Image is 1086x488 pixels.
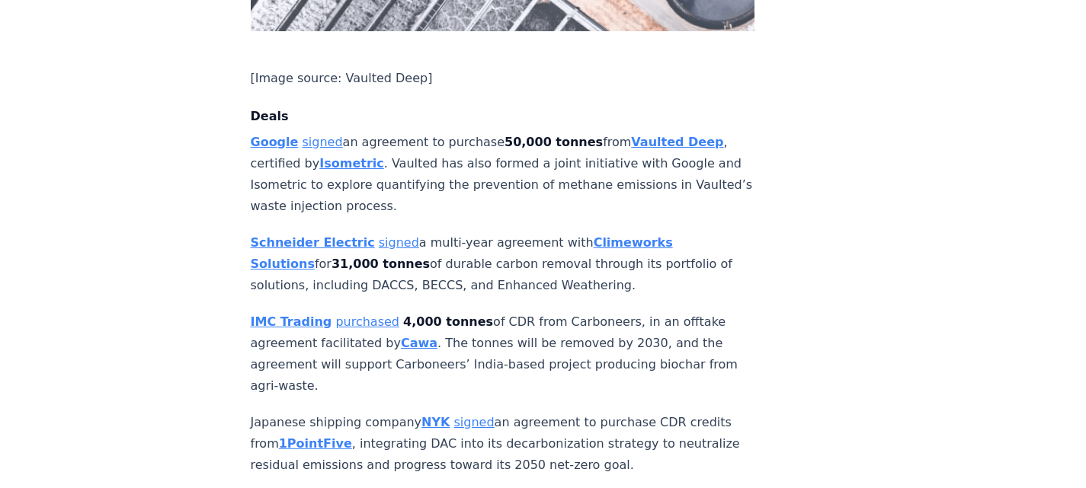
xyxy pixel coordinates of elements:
[251,235,673,271] a: Climeworks Solutions
[421,415,450,429] a: NYK
[631,135,723,149] a: Vaulted Deep
[454,415,495,429] a: signed
[251,311,755,397] p: of CDR from Carboneers, in an offtake agreement facilitated by . The tonnes will be removed by 20...
[505,135,603,149] strong: 50,000 tonnes
[319,156,384,171] a: Isometric
[251,235,375,250] a: Schneider Electric
[401,336,437,350] a: Cawa
[379,235,419,250] a: signed
[279,436,352,451] a: 1PointFive
[251,68,755,89] p: [Image source: Vaulted Deep]
[251,132,755,217] p: an agreement to purchase from , certified by . Vaulted has also formed a joint initiative with Go...
[251,109,289,123] strong: Deals
[251,135,299,149] a: Google
[332,257,430,271] strong: 31,000 tonnes
[403,314,493,329] strong: 4,000 tonnes
[251,232,755,296] p: a multi-year agreement with for of durable carbon removal through its portfolio of solutions, inc...
[303,135,343,149] a: signed
[251,314,332,329] a: IMC Trading
[335,314,399,329] a: purchased
[251,412,755,476] p: Japanese shipping company an agreement to purchase CDR credits from , integrating DAC into its de...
